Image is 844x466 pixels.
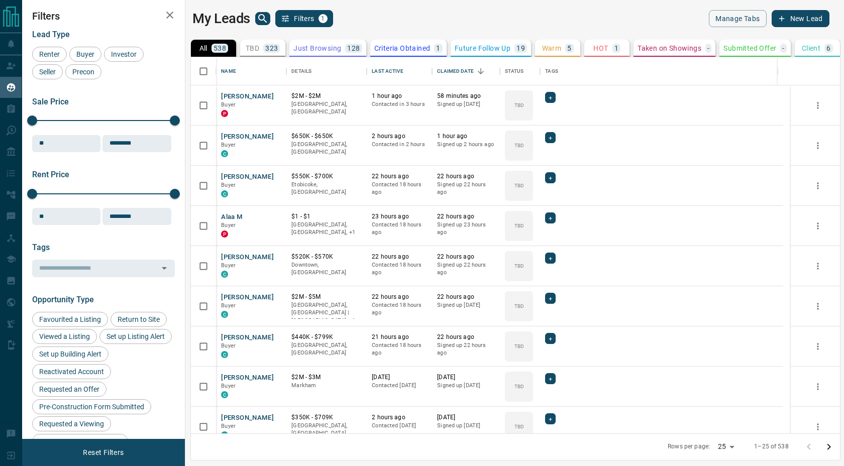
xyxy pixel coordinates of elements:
[291,261,362,277] p: Downtown, [GEOGRAPHIC_DATA]
[714,439,738,454] div: 25
[514,142,524,149] p: TBD
[514,222,524,229] p: TBD
[437,172,495,181] p: 22 hours ago
[36,68,59,76] span: Seller
[291,92,362,100] p: $2M - $2M
[32,434,128,449] div: Contact an Agent Request
[545,373,556,384] div: +
[437,382,495,390] p: Signed up [DATE]
[437,253,495,261] p: 22 hours ago
[221,293,274,302] button: [PERSON_NAME]
[810,218,825,234] button: more
[36,332,93,340] span: Viewed a Listing
[709,10,766,27] button: Manage Tabs
[549,414,552,424] span: +
[540,57,783,85] div: Tags
[549,92,552,102] span: +
[437,293,495,301] p: 22 hours ago
[347,45,360,52] p: 128
[437,132,495,141] p: 1 hour ago
[221,150,228,157] div: condos.ca
[638,45,701,52] p: Taken on Showings
[192,11,250,27] h1: My Leads
[545,132,556,143] div: +
[455,45,510,52] p: Future Follow Up
[668,442,710,451] p: Rows per page:
[514,262,524,270] p: TBD
[374,45,431,52] p: Criteria Obtained
[199,45,207,52] p: All
[372,100,427,108] p: Contacted in 3 hours
[221,423,236,429] span: Buyer
[36,50,63,58] span: Renter
[372,221,427,237] p: Contacted 18 hours ago
[32,10,175,22] h2: Filters
[514,101,524,109] p: TBD
[810,259,825,274] button: more
[545,92,556,103] div: +
[437,261,495,277] p: Signed up 22 hours ago
[291,413,362,422] p: $350K - $709K
[810,98,825,113] button: more
[157,261,171,275] button: Open
[372,333,427,341] p: 21 hours ago
[545,413,556,424] div: +
[104,47,144,62] div: Investor
[819,437,839,457] button: Go to next page
[36,403,148,411] span: Pre-Construction Form Submitted
[32,30,70,39] span: Lead Type
[505,57,523,85] div: Status
[255,12,270,25] button: search button
[291,253,362,261] p: $520K - $570K
[291,221,362,237] p: Toronto
[549,333,552,343] span: +
[291,141,362,156] p: [GEOGRAPHIC_DATA], [GEOGRAPHIC_DATA]
[437,100,495,108] p: Signed up [DATE]
[291,301,362,325] p: Toronto
[810,178,825,193] button: more
[221,311,228,318] div: condos.ca
[437,57,474,85] div: Claimed Date
[293,45,341,52] p: Just Browsing
[372,253,427,261] p: 22 hours ago
[32,416,111,431] div: Requested a Viewing
[549,253,552,263] span: +
[614,45,618,52] p: 1
[291,341,362,357] p: [GEOGRAPHIC_DATA], [GEOGRAPHIC_DATA]
[291,212,362,221] p: $1 - $1
[291,100,362,116] p: [GEOGRAPHIC_DATA], [GEOGRAPHIC_DATA]
[221,92,274,101] button: [PERSON_NAME]
[69,47,101,62] div: Buyer
[723,45,776,52] p: Submitted Offer
[437,301,495,309] p: Signed up [DATE]
[32,295,94,304] span: Opportunity Type
[826,45,830,52] p: 6
[474,64,488,78] button: Sort
[500,57,540,85] div: Status
[221,182,236,188] span: Buyer
[545,293,556,304] div: +
[69,68,98,76] span: Precon
[436,45,440,52] p: 1
[221,262,236,269] span: Buyer
[514,423,524,430] p: TBD
[32,170,69,179] span: Rent Price
[291,132,362,141] p: $650K - $650K
[221,132,274,142] button: [PERSON_NAME]
[549,133,552,143] span: +
[514,302,524,310] p: TBD
[221,110,228,117] div: property.ca
[221,302,236,309] span: Buyer
[545,172,556,183] div: +
[437,92,495,100] p: 58 minutes ago
[73,50,98,58] span: Buyer
[76,444,130,461] button: Reset Filters
[221,142,236,148] span: Buyer
[265,45,278,52] p: 323
[707,45,709,52] p: -
[291,293,362,301] p: $2M - $5M
[437,141,495,149] p: Signed up 2 hours ago
[372,141,427,149] p: Contacted in 2 hours
[103,332,168,340] span: Set up Listing Alert
[221,212,243,222] button: Alaa M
